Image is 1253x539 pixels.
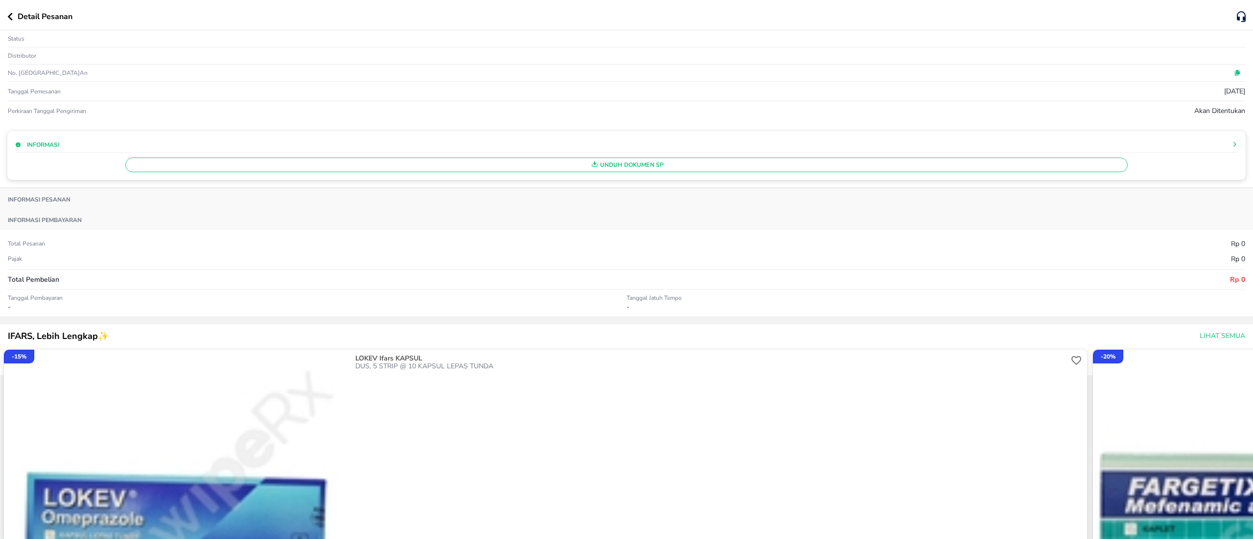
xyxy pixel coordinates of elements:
[355,355,1067,362] p: LOKEV Ifars KAPSUL
[8,274,59,285] p: Total Pembelian
[1224,86,1245,96] p: [DATE]
[8,88,61,95] p: Tanggal pemesanan
[8,255,22,263] p: Pajak
[1196,327,1247,345] button: Lihat Semua
[1230,274,1245,285] p: Rp 0
[626,302,1245,312] p: -
[1231,239,1245,249] p: Rp 0
[8,52,36,60] p: Distributor
[12,352,26,361] p: - 15 %
[8,216,82,224] p: Informasi pembayaran
[8,69,420,77] p: No. [GEOGRAPHIC_DATA]an
[1194,106,1245,116] p: Akan ditentukan
[8,107,86,115] p: Perkiraan Tanggal Pengiriman
[8,240,45,247] p: Total pesanan
[1200,330,1245,342] span: Lihat Semua
[8,294,626,302] p: Tanggal Pembayaran
[8,196,70,203] p: Informasi Pesanan
[130,158,1123,171] span: Unduh Dokumen SP
[1231,254,1245,264] p: Rp 0
[355,362,1068,370] p: DUS, 5 STRIP @ 10 KAPSUL LEPAS TUNDA
[626,294,1245,302] p: Tanggal Jatuh Tempo
[15,140,59,149] button: Informasi
[125,157,1128,172] button: Unduh Dokumen SP
[27,140,59,149] p: Informasi
[8,35,24,43] p: Status
[1101,352,1115,361] p: - 20 %
[8,302,626,312] p: -
[18,11,72,22] p: Detail Pesanan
